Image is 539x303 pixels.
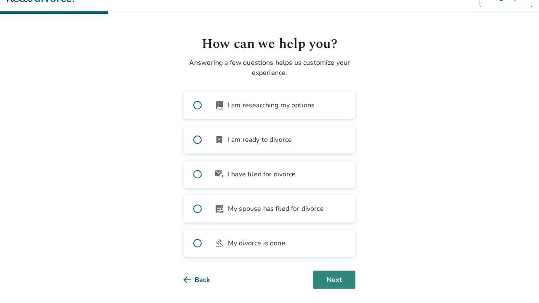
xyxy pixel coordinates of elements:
[184,271,224,289] button: Back
[214,100,224,110] span: book_2
[228,169,296,179] span: I have filed for divorce
[228,204,324,214] span: My spouse has filed for divorce
[214,238,224,248] span: gavel
[214,169,224,179] span: outgoing_mail
[228,100,315,110] span: I am researching my options
[184,34,355,54] h1: How can we help you?
[214,135,224,145] span: bookmark_check
[184,58,355,78] p: Answering a few questions helps us customize your experience.
[228,238,286,248] span: My divorce is done
[228,135,292,145] span: I am ready to divorce
[313,271,355,289] button: Next
[214,204,224,214] span: article_person
[497,263,539,303] iframe: Chat Widget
